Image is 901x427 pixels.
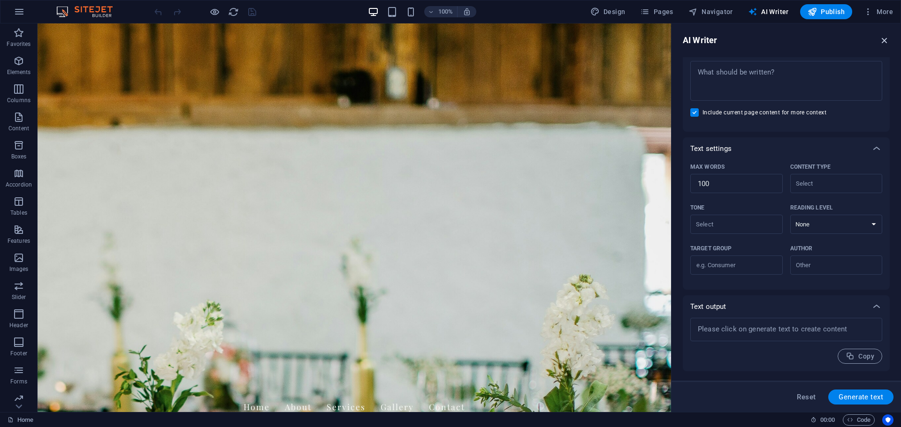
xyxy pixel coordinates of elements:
[683,318,890,371] div: Text output
[838,349,882,364] button: Copy
[7,68,31,76] p: Elements
[702,109,826,116] span: Include current page content for more context
[792,390,821,405] button: Reset
[688,7,733,16] span: Navigator
[11,153,27,160] p: Boxes
[800,4,852,19] button: Publish
[860,4,897,19] button: More
[827,416,828,423] span: :
[640,7,673,16] span: Pages
[790,215,883,234] select: Reading level
[863,7,893,16] span: More
[7,97,31,104] p: Columns
[8,414,33,426] a: Click to cancel selection. Double-click to open Pages
[828,390,893,405] button: Generate text
[693,217,764,231] input: ToneClear
[683,137,890,160] div: Text settings
[810,414,835,426] h6: Session time
[793,258,864,272] input: AuthorClear
[808,7,845,16] span: Publish
[793,177,864,190] input: Content typeClear
[10,350,27,357] p: Footer
[6,181,32,188] p: Accordion
[683,160,890,290] div: Text settings
[8,125,29,132] p: Content
[843,414,875,426] button: Code
[690,302,726,311] p: Text output
[10,378,27,385] p: Forms
[9,265,29,273] p: Images
[790,245,813,252] p: Author
[790,204,833,211] p: Reading level
[846,352,874,361] span: Copy
[790,163,831,171] p: Content type
[882,414,893,426] button: Usercentrics
[690,163,725,171] p: Max words
[683,35,717,46] h6: AI Writer
[690,144,732,153] p: Text settings
[12,293,26,301] p: Slider
[748,7,789,16] span: AI Writer
[683,295,890,318] div: Text output
[38,23,671,412] iframe: To enrich screen reader interactions, please activate Accessibility in Grammarly extension settings
[9,322,28,329] p: Header
[690,174,783,193] input: Max words
[690,245,732,252] p: Target group
[8,237,30,245] p: Features
[744,4,793,19] button: AI Writer
[10,209,27,217] p: Tables
[690,204,704,211] p: Tone
[820,414,835,426] span: 00 00
[797,393,816,401] span: Reset
[839,393,883,401] span: Generate text
[7,40,31,48] p: Favorites
[685,4,737,19] button: Navigator
[636,4,677,19] button: Pages
[847,414,870,426] span: Code
[690,258,783,273] input: Target group
[695,66,878,96] textarea: Description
